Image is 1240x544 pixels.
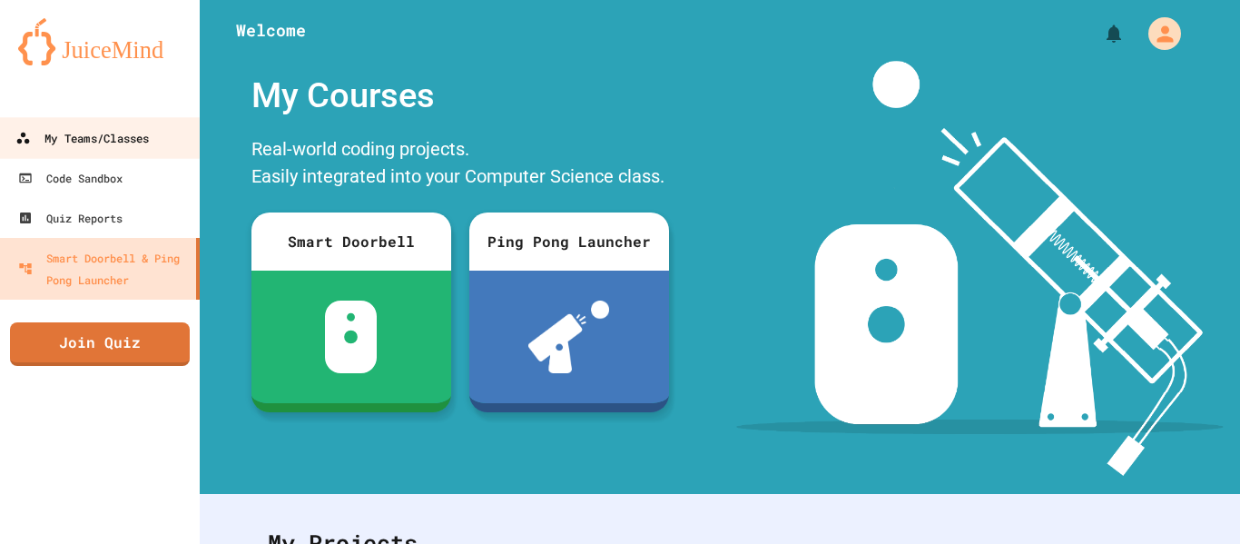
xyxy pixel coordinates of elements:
[1129,13,1186,54] div: My Account
[242,61,678,131] div: My Courses
[1069,18,1129,49] div: My Notifications
[10,322,190,366] a: Join Quiz
[736,61,1223,476] img: banner-image-my-projects.png
[15,127,149,150] div: My Teams/Classes
[251,213,451,271] div: Smart Doorbell
[469,213,669,271] div: Ping Pong Launcher
[18,247,189,291] div: Smart Doorbell & Ping Pong Launcher
[528,301,609,373] img: ppl-with-ball.png
[18,207,123,229] div: Quiz Reports
[18,18,182,65] img: logo-orange.svg
[325,301,377,373] img: sdb-white.svg
[18,167,123,189] div: Code Sandbox
[242,131,678,199] div: Real-world coding projects. Easily integrated into your Computer Science class.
